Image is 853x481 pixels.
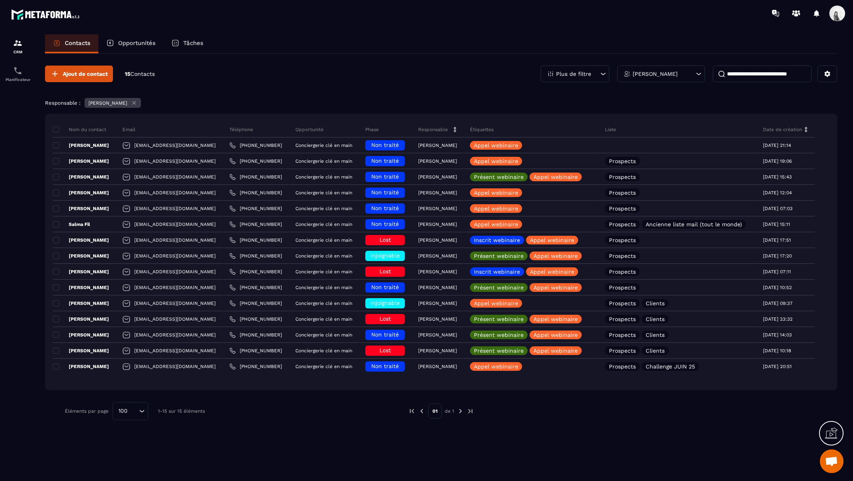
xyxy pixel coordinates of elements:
[295,190,352,195] p: Conciergerie clé en main
[474,301,518,306] p: Appel webinaire
[380,237,391,243] span: Lost
[53,158,109,164] p: [PERSON_NAME]
[53,316,109,322] p: [PERSON_NAME]
[53,190,109,196] p: [PERSON_NAME]
[418,364,457,369] p: [PERSON_NAME]
[474,332,524,338] p: Présent webinaire
[609,348,636,353] p: Prospects
[229,332,282,338] a: [PHONE_NUMBER]
[371,142,399,148] span: Non traité
[418,126,448,133] p: Responsable
[2,77,34,82] p: Planificateur
[763,126,802,133] p: Date de création
[295,285,352,290] p: Conciergerie clé en main
[53,205,109,212] p: [PERSON_NAME]
[418,143,457,148] p: [PERSON_NAME]
[609,301,636,306] p: Prospects
[53,221,90,227] p: Salma Fil
[763,206,793,211] p: [DATE] 07:03
[534,174,578,180] p: Appel webinaire
[418,316,457,322] p: [PERSON_NAME]
[53,126,106,133] p: Nom du contact
[763,253,792,259] p: [DATE] 17:20
[470,126,494,133] p: Étiquettes
[295,269,352,274] p: Conciergerie clé en main
[763,174,792,180] p: [DATE] 15:43
[229,237,282,243] a: [PHONE_NUMBER]
[428,404,442,419] p: 01
[370,252,400,259] span: injoignable
[65,39,90,47] p: Contacts
[556,71,591,77] p: Plus de filtre
[418,301,457,306] p: [PERSON_NAME]
[467,408,474,415] img: next
[474,253,524,259] p: Présent webinaire
[371,221,399,227] span: Non traité
[418,285,457,290] p: [PERSON_NAME]
[609,269,636,274] p: Prospects
[53,269,109,275] p: [PERSON_NAME]
[116,407,130,415] span: 100
[418,206,457,211] p: [PERSON_NAME]
[474,206,518,211] p: Appel webinaire
[371,173,399,180] span: Non traité
[53,142,109,148] p: [PERSON_NAME]
[380,316,391,322] span: Lost
[183,39,203,47] p: Tâches
[609,253,636,259] p: Prospects
[53,363,109,370] p: [PERSON_NAME]
[295,253,352,259] p: Conciergerie clé en main
[125,70,155,78] p: 15
[474,237,520,243] p: Inscrit webinaire
[229,363,282,370] a: [PHONE_NUMBER]
[530,269,574,274] p: Appel webinaire
[418,332,457,338] p: [PERSON_NAME]
[229,253,282,259] a: [PHONE_NUMBER]
[474,222,518,227] p: Appel webinaire
[763,332,792,338] p: [DATE] 14:03
[113,402,148,420] div: Search for option
[229,158,282,164] a: [PHONE_NUMBER]
[130,71,155,77] span: Contacts
[418,222,457,227] p: [PERSON_NAME]
[609,285,636,290] p: Prospects
[418,269,457,274] p: [PERSON_NAME]
[474,143,518,148] p: Appel webinaire
[295,143,352,148] p: Conciergerie clé en main
[53,300,109,306] p: [PERSON_NAME]
[295,348,352,353] p: Conciergerie clé en main
[609,190,636,195] p: Prospects
[534,332,578,338] p: Appel webinaire
[605,126,616,133] p: Liste
[646,364,695,369] p: Challenge JUIN 25
[130,407,137,415] input: Search for option
[474,190,518,195] p: Appel webinaire
[45,100,81,106] p: Responsable :
[229,221,282,227] a: [PHONE_NUMBER]
[646,222,742,227] p: Ancienne liste mail (tout le monde)
[295,237,352,243] p: Conciergerie clé en main
[295,222,352,227] p: Conciergerie clé en main
[53,174,109,180] p: [PERSON_NAME]
[53,284,109,291] p: [PERSON_NAME]
[474,364,518,369] p: Appel webinaire
[371,331,399,338] span: Non traité
[609,206,636,211] p: Prospects
[534,348,578,353] p: Appel webinaire
[65,408,109,414] p: Éléments par page
[11,7,82,22] img: logo
[53,348,109,354] p: [PERSON_NAME]
[53,253,109,259] p: [PERSON_NAME]
[418,348,457,353] p: [PERSON_NAME]
[371,189,399,195] span: Non traité
[13,38,23,48] img: formation
[295,174,352,180] p: Conciergerie clé en main
[534,316,578,322] p: Appel webinaire
[371,158,399,164] span: Non traité
[45,34,98,53] a: Contacts
[474,285,524,290] p: Présent webinaire
[646,348,665,353] p: Clients
[609,364,636,369] p: Prospects
[118,39,156,47] p: Opportunités
[2,60,34,88] a: schedulerschedulerPlanificateur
